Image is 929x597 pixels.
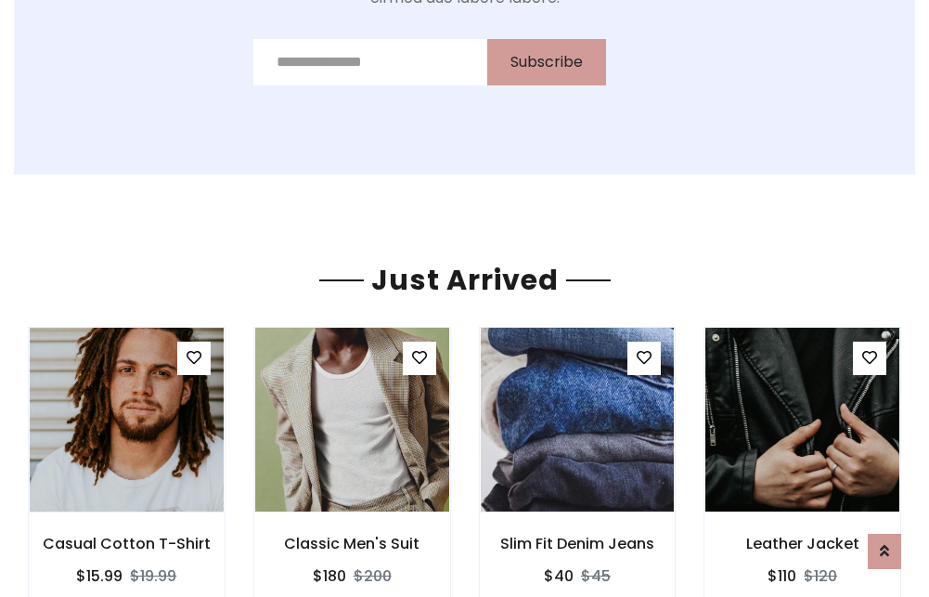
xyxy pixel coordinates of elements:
[480,535,676,552] h6: Slim Fit Denim Jeans
[704,535,900,552] h6: Leather Jacket
[804,565,837,587] del: $120
[544,567,574,585] h6: $40
[29,535,225,552] h6: Casual Cotton T-Shirt
[768,567,796,585] h6: $110
[354,565,392,587] del: $200
[254,535,450,552] h6: Classic Men's Suit
[581,565,611,587] del: $45
[130,565,176,587] del: $19.99
[313,567,346,585] h6: $180
[487,39,606,85] button: Subscribe
[76,567,123,585] h6: $15.99
[364,260,566,300] span: Just Arrived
